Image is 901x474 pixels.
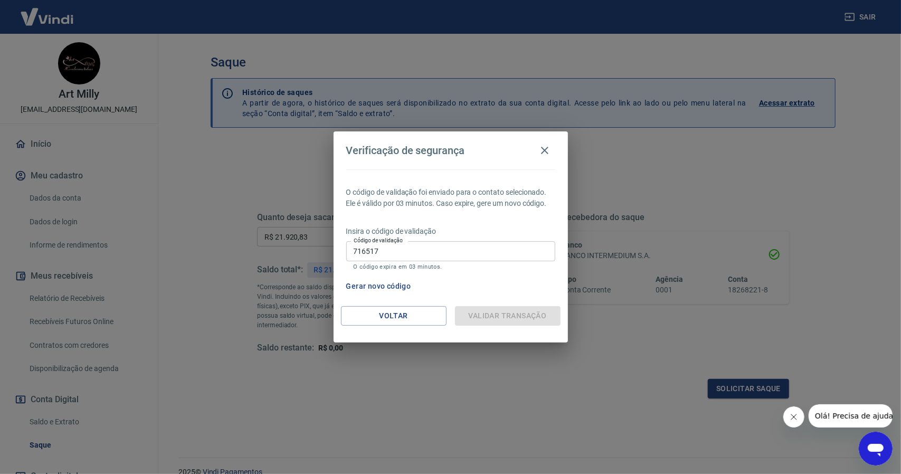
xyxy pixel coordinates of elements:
button: Gerar novo código [342,277,415,296]
label: Código de validação [354,236,403,244]
iframe: Botão para abrir a janela de mensagens [859,432,893,466]
p: O código de validação foi enviado para o contato selecionado. Ele é válido por 03 minutos. Caso e... [346,187,555,209]
button: Voltar [341,306,447,326]
p: O código expira em 03 minutos. [354,263,548,270]
p: Insira o código de validação [346,226,555,237]
iframe: Fechar mensagem [783,406,804,428]
span: Olá! Precisa de ajuda? [6,7,89,16]
iframe: Mensagem da empresa [809,404,893,428]
h4: Verificação de segurança [346,144,465,157]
